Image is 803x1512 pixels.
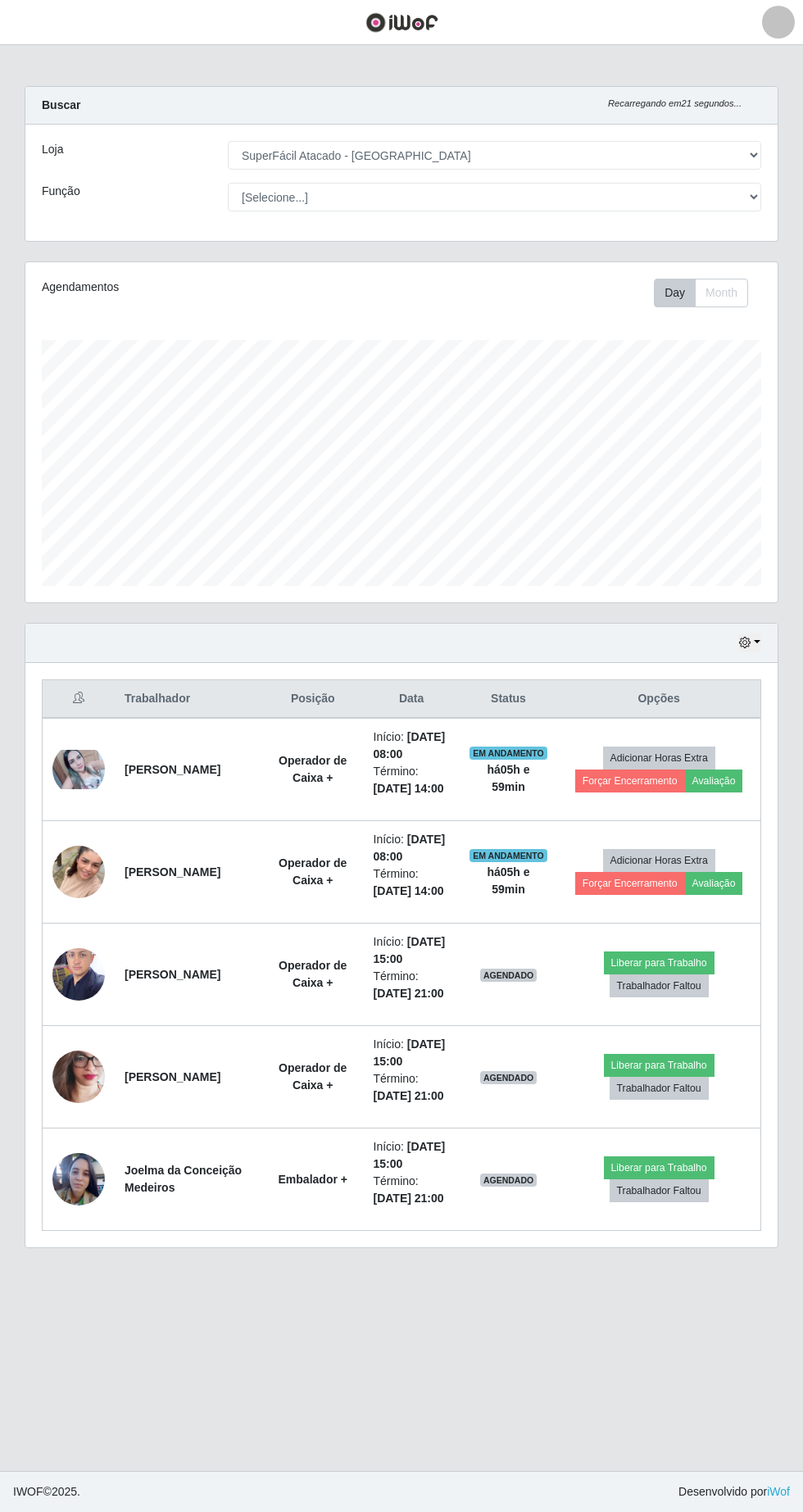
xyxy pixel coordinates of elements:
time: [DATE] 15:00 [374,1038,446,1068]
strong: [PERSON_NAME] [125,1070,220,1083]
img: 1754014885727.jpeg [52,1144,105,1215]
time: [DATE] 15:00 [374,935,446,965]
strong: Operador de Caixa + [279,1061,347,1092]
li: Início: [374,1036,450,1070]
strong: Embalador + [279,1173,347,1186]
strong: Operador de Caixa + [279,754,347,784]
img: 1756142085283.jpeg [52,1020,105,1134]
time: [DATE] 21:00 [374,1192,444,1205]
li: Início: [374,1138,450,1173]
button: Liberar para Trabalho [604,1054,715,1077]
strong: Joelma da Conceição Medeiros [125,1164,242,1194]
img: 1753525532646.jpeg [52,825,105,919]
button: Trabalhador Faltou [610,974,709,997]
th: Data [364,680,460,719]
th: Posição [262,680,364,719]
label: Loja [42,141,63,158]
time: [DATE] 15:00 [374,1140,446,1170]
button: Forçar Encerramento [575,770,685,792]
span: IWOF [13,1485,43,1498]
button: Liberar para Trabalho [604,951,715,974]
img: 1668045195868.jpeg [52,750,105,789]
th: Opções [557,680,760,719]
button: Forçar Encerramento [575,872,685,895]
button: Liberar para Trabalho [604,1156,715,1179]
strong: Buscar [42,98,80,111]
div: First group [654,279,748,307]
li: Início: [374,831,450,865]
li: Término: [374,968,450,1002]
span: AGENDADO [480,1071,538,1084]
button: Avaliação [685,770,743,792]
span: EM ANDAMENTO [470,849,547,862]
img: 1672860829708.jpeg [52,939,105,1009]
time: [DATE] 14:00 [374,782,444,795]
a: iWof [767,1485,790,1498]
img: CoreUI Logo [365,12,438,33]
label: Função [42,183,80,200]
i: Recarregando em 21 segundos... [608,98,742,108]
th: Status [460,680,557,719]
li: Início: [374,729,450,763]
strong: há 05 h e 59 min [487,865,529,896]
li: Término: [374,763,450,797]
time: [DATE] 14:00 [374,884,444,897]
div: Agendamentos [42,279,327,296]
span: © 2025 . [13,1483,80,1501]
time: [DATE] 21:00 [374,987,444,1000]
button: Adicionar Horas Extra [603,849,715,872]
button: Trabalhador Faltou [610,1077,709,1100]
button: Adicionar Horas Extra [603,747,715,770]
div: Toolbar with button groups [654,279,761,307]
span: AGENDADO [480,1174,538,1187]
time: [DATE] 08:00 [374,730,446,761]
span: AGENDADO [480,969,538,982]
strong: há 05 h e 59 min [487,763,529,793]
strong: [PERSON_NAME] [125,968,220,981]
span: Desenvolvido por [678,1483,790,1501]
strong: [PERSON_NAME] [125,763,220,776]
strong: Operador de Caixa + [279,856,347,887]
span: EM ANDAMENTO [470,747,547,760]
button: Trabalhador Faltou [610,1179,709,1202]
li: Início: [374,933,450,968]
time: [DATE] 08:00 [374,833,446,863]
strong: Operador de Caixa + [279,959,347,989]
button: Day [654,279,696,307]
button: Avaliação [685,872,743,895]
strong: [PERSON_NAME] [125,865,220,879]
li: Término: [374,1070,450,1105]
li: Término: [374,1173,450,1207]
button: Month [695,279,748,307]
time: [DATE] 21:00 [374,1089,444,1102]
li: Término: [374,865,450,900]
th: Trabalhador [115,680,262,719]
